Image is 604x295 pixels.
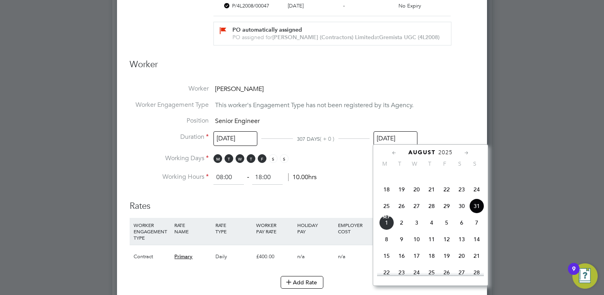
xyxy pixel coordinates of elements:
[272,34,374,41] b: [PERSON_NAME] (Contractors) Limited
[374,131,417,146] input: Select one
[424,248,439,263] span: 18
[454,265,469,280] span: 27
[394,182,409,197] span: 19
[392,160,407,167] span: T
[254,218,295,238] div: WORKER PAY RATE
[288,173,317,181] span: 10.00hrs
[572,269,576,279] div: 9
[213,131,257,146] input: Select one
[130,117,209,125] label: Position
[409,232,424,247] span: 10
[408,149,436,156] span: August
[245,173,251,181] span: ‐
[454,199,469,214] span: 30
[469,265,484,280] span: 28
[454,248,469,263] span: 20
[338,253,345,260] span: n/a
[236,154,244,163] span: W
[252,170,283,185] input: 17:00
[424,182,439,197] span: 21
[379,199,394,214] span: 25
[213,154,222,163] span: M
[172,218,213,238] div: RATE NAME
[439,265,454,280] span: 26
[215,117,260,125] span: Senior Engineer
[379,215,394,230] span: 1
[469,215,484,230] span: 7
[424,232,439,247] span: 11
[130,85,209,93] label: Worker
[130,101,209,109] label: Worker Engagement Type
[409,199,424,214] span: 27
[174,253,193,260] span: Primary
[467,160,482,167] span: S
[438,149,453,156] span: 2025
[297,253,305,260] span: n/a
[469,199,484,214] span: 31
[130,173,209,181] label: Working Hours
[469,248,484,263] span: 21
[225,154,233,163] span: T
[130,193,474,212] h3: Rates
[422,160,437,167] span: T
[379,265,394,280] span: 22
[394,215,409,230] span: 2
[407,160,422,167] span: W
[454,182,469,197] span: 23
[394,248,409,263] span: 16
[424,199,439,214] span: 28
[336,218,377,238] div: EMPLOYER COST
[247,154,255,163] span: T
[254,245,295,268] div: £400.00
[297,136,320,142] span: 307 DAYS
[379,215,394,219] span: Sep
[454,215,469,230] span: 6
[469,232,484,247] span: 14
[130,133,209,141] label: Duration
[452,160,467,167] span: S
[280,154,289,163] span: S
[269,154,277,163] span: S
[439,182,454,197] span: 22
[281,276,323,289] button: Add Rate
[469,182,484,197] span: 24
[409,248,424,263] span: 17
[439,232,454,247] span: 12
[213,218,254,238] div: RATE TYPE
[409,182,424,197] span: 20
[132,245,172,268] div: Contract
[394,232,409,247] span: 9
[437,160,452,167] span: F
[213,245,254,268] div: Daily
[232,34,441,41] div: PO assigned for at
[424,265,439,280] span: 25
[215,101,413,109] span: This worker's Engagement Type has not been registered by its Agency.
[377,160,392,167] span: M
[394,265,409,280] span: 23
[424,215,439,230] span: 4
[258,154,266,163] span: F
[439,215,454,230] span: 5
[215,85,264,93] span: [PERSON_NAME]
[394,199,409,214] span: 26
[379,232,394,247] span: 8
[379,248,394,263] span: 15
[439,248,454,263] span: 19
[213,170,244,185] input: 08:00
[132,218,172,245] div: WORKER ENGAGEMENT TYPE
[439,199,454,214] span: 29
[409,265,424,280] span: 24
[572,263,598,289] button: Open Resource Center, 9 new notifications
[320,135,334,142] span: ( + 0 )
[130,59,474,77] h3: Worker
[454,232,469,247] span: 13
[409,215,424,230] span: 3
[130,154,209,163] label: Working Days
[232,26,302,33] b: PO automatically assigned
[379,182,394,197] span: 18
[379,34,440,41] b: Gremista UGC (4L2008)
[295,218,336,238] div: HOLIDAY PAY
